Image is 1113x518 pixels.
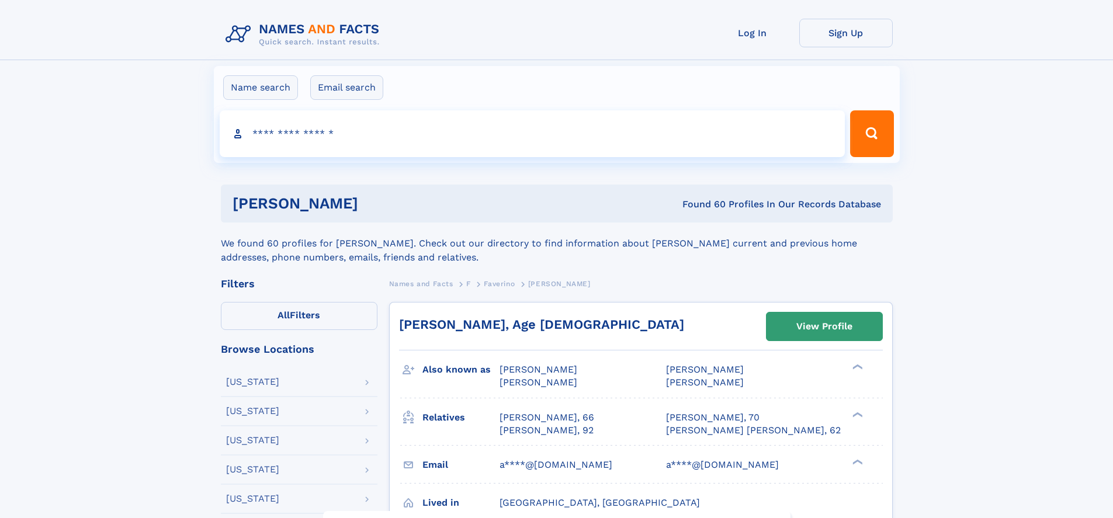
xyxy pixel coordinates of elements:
div: Found 60 Profiles In Our Records Database [520,198,881,211]
h3: Lived in [422,493,500,513]
a: View Profile [767,312,882,340]
a: Log In [706,19,799,47]
a: Names and Facts [389,276,453,291]
a: F [466,276,471,291]
div: ❯ [850,458,864,465]
label: Name search [223,75,298,100]
a: Faverino [484,276,515,291]
span: [PERSON_NAME] [666,364,744,375]
span: All [278,310,290,321]
a: [PERSON_NAME], Age [DEMOGRAPHIC_DATA] [399,317,684,332]
h1: [PERSON_NAME] [233,196,521,211]
a: Sign Up [799,19,893,47]
div: [US_STATE] [226,406,279,416]
div: [US_STATE] [226,436,279,445]
button: Search Button [850,110,893,157]
span: [PERSON_NAME] [528,280,591,288]
span: [PERSON_NAME] [666,377,744,388]
span: [GEOGRAPHIC_DATA], [GEOGRAPHIC_DATA] [500,497,700,508]
span: Faverino [484,280,515,288]
a: [PERSON_NAME], 70 [666,411,760,424]
div: ❯ [850,363,864,371]
div: [US_STATE] [226,494,279,503]
div: View Profile [796,313,852,340]
h3: Relatives [422,408,500,427]
div: [US_STATE] [226,465,279,474]
span: F [466,280,471,288]
span: [PERSON_NAME] [500,377,577,388]
a: [PERSON_NAME], 92 [500,424,594,437]
input: search input [220,110,845,157]
h3: Email [422,455,500,475]
label: Filters [221,302,377,330]
a: [PERSON_NAME], 66 [500,411,594,424]
span: [PERSON_NAME] [500,364,577,375]
div: We found 60 profiles for [PERSON_NAME]. Check out our directory to find information about [PERSON... [221,223,893,265]
a: [PERSON_NAME] [PERSON_NAME], 62 [666,424,841,437]
div: Filters [221,279,377,289]
div: [US_STATE] [226,377,279,387]
div: Browse Locations [221,344,377,354]
h3: Also known as [422,360,500,380]
div: ❯ [850,411,864,418]
img: Logo Names and Facts [221,19,389,50]
label: Email search [310,75,383,100]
